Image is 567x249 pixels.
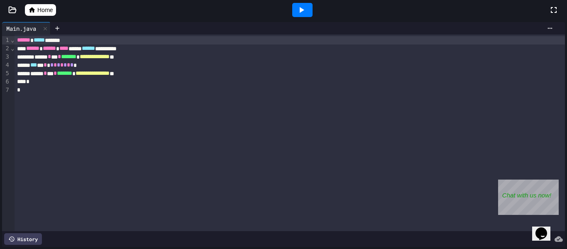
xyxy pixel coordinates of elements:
div: Main.java [2,22,51,35]
iframe: chat widget [498,180,559,215]
span: Fold line [10,45,15,52]
div: 4 [2,61,10,69]
div: History [4,233,42,245]
div: 1 [2,36,10,44]
a: Home [25,4,56,16]
div: 7 [2,86,10,94]
iframe: chat widget [532,216,559,241]
span: Home [37,6,53,14]
div: Main.java [2,24,40,33]
div: 2 [2,44,10,53]
span: Fold line [10,37,15,43]
div: 6 [2,78,10,86]
div: 5 [2,69,10,78]
div: 3 [2,53,10,61]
